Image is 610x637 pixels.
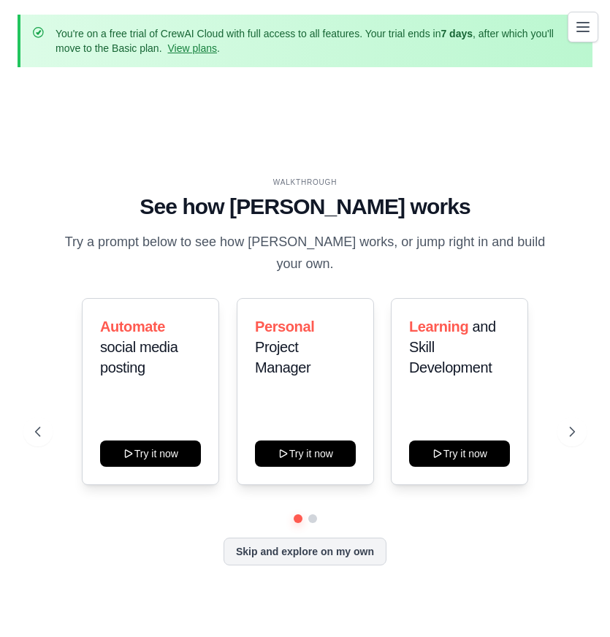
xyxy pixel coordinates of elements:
span: and Skill Development [409,318,496,375]
div: WALKTHROUGH [35,177,575,188]
span: Learning [409,318,468,335]
span: Project Manager [255,339,310,375]
button: Try it now [100,440,201,467]
span: Personal [255,318,314,335]
button: Toggle navigation [568,12,598,42]
button: Skip and explore on my own [224,538,386,565]
button: Try it now [409,440,510,467]
h1: See how [PERSON_NAME] works [35,194,575,220]
span: Automate [100,318,165,335]
p: You're on a free trial of CrewAI Cloud with full access to all features. Your trial ends in , aft... [56,26,557,56]
p: Try a prompt below to see how [PERSON_NAME] works, or jump right in and build your own. [60,232,551,275]
strong: 7 days [441,28,473,39]
a: View plans [168,42,217,54]
span: social media posting [100,339,178,375]
button: Try it now [255,440,356,467]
